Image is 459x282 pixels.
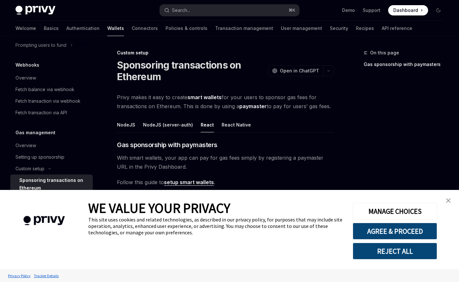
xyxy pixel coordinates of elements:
a: Policies & controls [166,21,207,36]
a: Overview [10,140,93,151]
a: Overview [10,72,93,84]
a: Fetch transaction via API [10,107,93,118]
button: NodeJS (server-auth) [143,117,193,132]
button: Open in ChatGPT [268,65,323,76]
span: On this page [370,49,399,57]
div: Fetch transaction via API [15,109,67,117]
a: Privacy Policy [6,270,32,281]
a: Tracker Details [32,270,60,281]
div: Sponsoring transactions on Ethereum [19,176,89,192]
img: close banner [446,198,451,203]
a: Gas sponsorship with paymasters [364,59,449,70]
a: User management [281,21,322,36]
a: Recipes [356,21,374,36]
h5: Gas management [15,129,55,136]
span: Dashboard [393,7,418,14]
a: API reference [382,21,412,36]
h1: Sponsoring transactions on Ethereum [117,59,265,82]
a: Fetch transaction via webhook [10,95,93,107]
a: Connectors [132,21,158,36]
a: Security [330,21,348,36]
a: Authentication [66,21,100,36]
img: dark logo [15,6,55,15]
button: Search...⌘K [160,5,299,16]
div: Setting up sponsorship [15,153,64,161]
a: Welcome [15,21,36,36]
button: React Native [222,117,251,132]
span: Privy makes it easy to create for your users to sponsor gas fees for transactions on Ethereum. Th... [117,93,334,111]
a: Demo [342,7,355,14]
button: AGREE & PROCEED [353,223,437,240]
strong: smart wallets [187,94,222,100]
a: Sponsoring transactions on Ethereum [10,174,93,194]
a: setup smart wallets [164,179,214,186]
a: paymaster [239,103,267,110]
span: With smart wallets, your app can pay for gas fees simply by registering a paymaster URL in the Pr... [117,153,334,171]
button: Custom setup [10,163,93,174]
a: close banner [442,194,455,207]
div: Fetch balance via webhook [15,86,74,93]
span: Open in ChatGPT [280,68,319,74]
a: Dashboard [388,5,428,15]
img: company logo [10,207,79,235]
button: MANAGE CHOICES [353,203,437,220]
span: Gas sponsorship with paymasters [117,140,217,149]
div: Fetch transaction via webhook [15,97,81,105]
div: Custom setup [117,50,334,56]
a: Support [363,7,380,14]
a: Transaction management [215,21,273,36]
h5: Webhooks [15,61,39,69]
a: Fetch balance via webhook [10,84,93,95]
button: Toggle dark mode [433,5,444,15]
button: React [201,117,214,132]
button: REJECT ALL [353,243,437,259]
span: WE VALUE YOUR PRIVACY [88,200,230,216]
div: Search... [172,6,190,14]
span: ⌘ K [289,8,295,13]
a: Setting up sponsorship [10,151,93,163]
div: This site uses cookies and related technologies, as described in our privacy policy, for purposes... [88,216,343,236]
a: Basics [44,21,59,36]
div: Overview [15,142,36,149]
a: Wallets [107,21,124,36]
span: Follow this guide to . [117,178,334,187]
div: Custom setup [15,165,44,173]
button: NodeJS [117,117,135,132]
div: Overview [15,74,36,82]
